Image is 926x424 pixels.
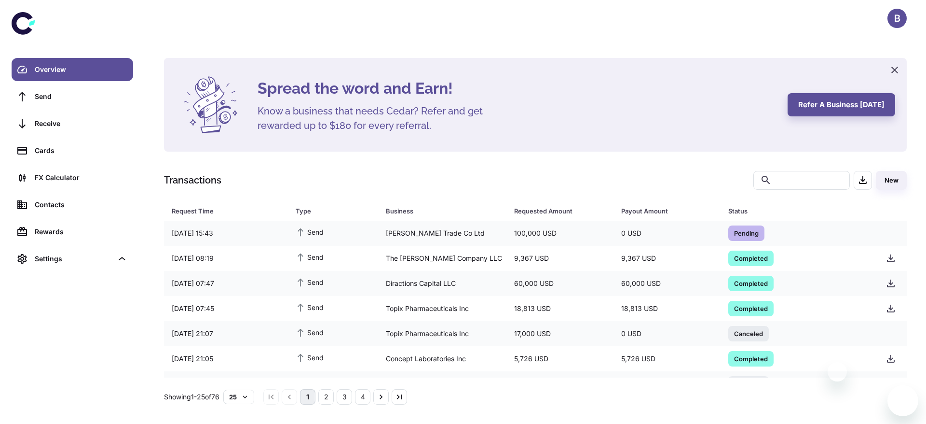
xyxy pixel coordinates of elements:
span: Pending [728,228,764,238]
div: 9,367 USD [613,249,721,268]
div: Diractions Capital LLC [378,274,506,293]
div: [DATE] 15:43 [164,224,288,242]
button: Go to next page [373,389,389,405]
a: Rewards [12,220,133,243]
button: Go to page 4 [355,389,370,405]
button: New [876,171,907,190]
span: Completed [728,303,774,313]
div: 60,000 USD [506,274,613,293]
div: 60,000 USD [613,274,721,293]
button: Go to last page [392,389,407,405]
div: Send [35,91,127,102]
div: Payout Amount [621,204,704,218]
div: [PERSON_NAME] Trade Co Ltd [378,224,506,242]
span: Send [296,327,324,338]
div: Receive [35,118,127,129]
div: 0 USD [613,325,721,343]
div: Topix Pharmaceuticals Inc [378,325,506,343]
div: Type [296,204,361,218]
div: Cards [35,145,127,156]
div: Rewards [35,226,127,237]
button: Go to page 3 [337,389,352,405]
button: 25 [223,390,254,404]
div: [DATE] 07:45 [164,299,288,318]
div: Overview [35,64,127,75]
h4: Spread the word and Earn! [258,77,776,100]
span: Requested Amount [514,204,610,218]
h5: Know a business that needs Cedar? Refer and get rewarded up to $180 for every referral. [258,104,499,133]
p: Showing 1-25 of 76 [164,392,219,402]
span: Send [296,252,324,262]
div: Request Time [172,204,272,218]
div: Topix Pharmaceuticals Inc [378,299,506,318]
div: The [PERSON_NAME] Company LLC [378,249,506,268]
button: Refer a business [DATE] [788,93,895,116]
a: Send [12,85,133,108]
a: Overview [12,58,133,81]
span: Send [296,377,324,388]
button: Go to page 2 [318,389,334,405]
div: 5,726 USD [613,350,721,368]
div: 18,813 USD [613,299,721,318]
span: Send [296,302,324,312]
div: 9,367 USD [506,249,613,268]
div: FX Calculator [35,172,127,183]
nav: pagination navigation [262,389,409,405]
div: [DATE] 07:47 [164,274,288,293]
span: Payout Amount [621,204,717,218]
h1: Transactions [164,173,221,187]
div: [DATE] 21:05 [164,350,288,368]
div: Settings [35,254,113,264]
a: FX Calculator [12,166,133,189]
span: Completed [728,253,774,263]
div: [DATE] 08:19 [164,249,288,268]
span: Status [728,204,867,218]
button: page 1 [300,389,315,405]
div: [DATE] 21:04 [164,375,288,393]
iframe: Button to launch messaging window [887,385,918,416]
a: Receive [12,112,133,135]
span: Type [296,204,374,218]
div: Requested Amount [514,204,597,218]
div: 18,813 USD [506,299,613,318]
div: 17,000 USD [506,325,613,343]
div: [DATE] 21:07 [164,325,288,343]
div: 9,367 USD [506,375,613,393]
div: 0 USD [613,375,721,393]
span: Send [296,352,324,363]
div: 100,000 USD [506,224,613,242]
span: Request Time [172,204,284,218]
span: Completed [728,353,774,363]
a: Cards [12,139,133,162]
a: Contacts [12,193,133,216]
button: B [887,9,907,28]
span: Completed [728,278,774,288]
span: Canceled [728,328,769,338]
span: Send [296,226,324,237]
div: Status [728,204,854,218]
div: Concept Laboratories Inc [378,350,506,368]
div: 5,726 USD [506,350,613,368]
div: Contacts [35,199,127,210]
iframe: Close message [828,362,847,382]
span: Send [296,277,324,287]
div: Settings [12,247,133,270]
div: 0 USD [613,224,721,242]
div: The [PERSON_NAME] Company LLC [378,375,506,393]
